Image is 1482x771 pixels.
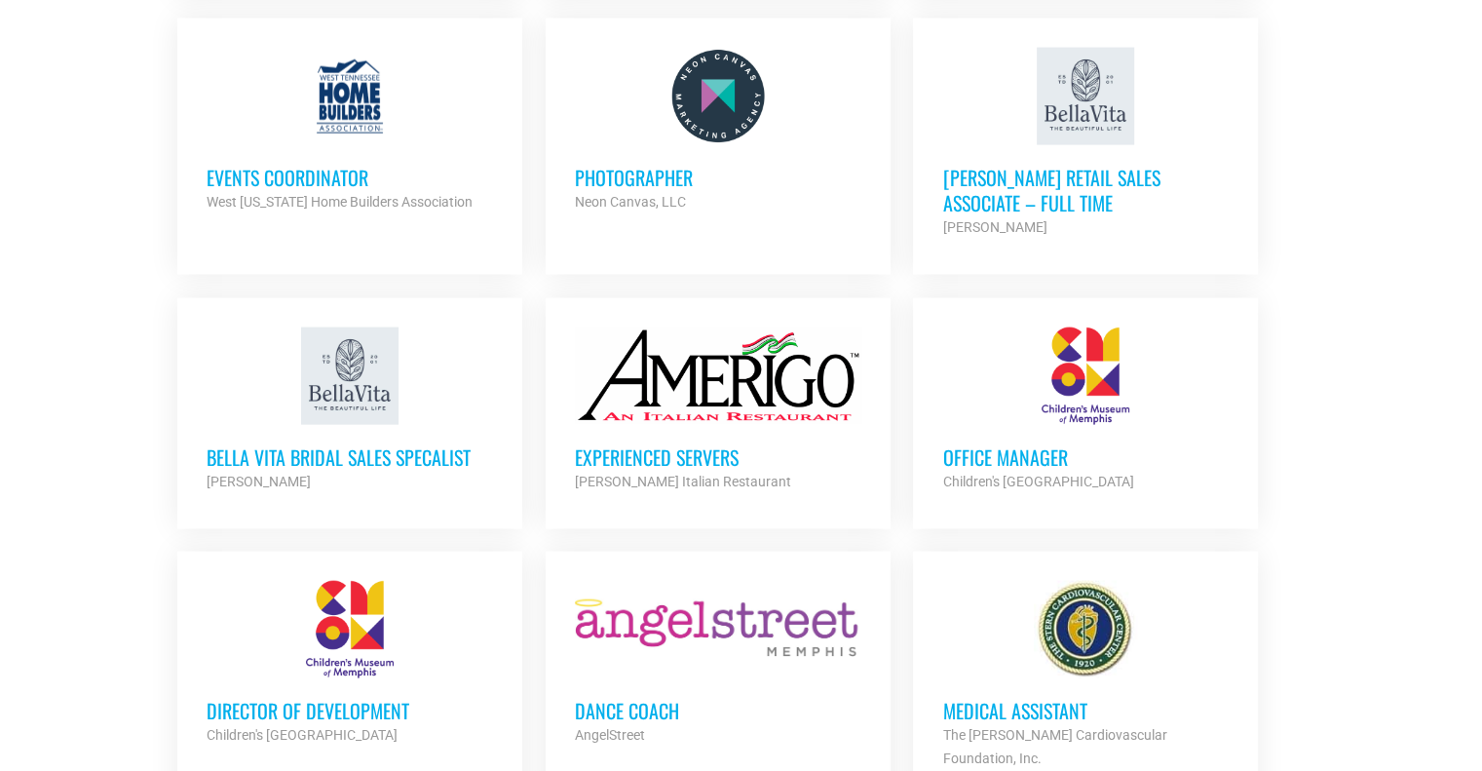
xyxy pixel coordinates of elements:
h3: Photographer [575,165,861,190]
h3: Office Manager [942,444,1229,470]
strong: [PERSON_NAME] [942,219,1046,235]
strong: [PERSON_NAME] [207,474,311,489]
h3: Dance Coach [575,698,861,723]
h3: Experienced Servers [575,444,861,470]
h3: Director of Development [207,698,493,723]
h3: Bella Vita Bridal Sales Specalist [207,444,493,470]
a: Bella Vita Bridal Sales Specalist [PERSON_NAME] [177,298,522,522]
h3: Events Coordinator [207,165,493,190]
strong: Neon Canvas, LLC [575,194,686,210]
a: Experienced Servers [PERSON_NAME] Italian Restaurant [546,298,891,522]
h3: Medical Assistant [942,698,1229,723]
strong: Children's [GEOGRAPHIC_DATA] [207,727,398,743]
strong: [PERSON_NAME] Italian Restaurant [575,474,791,489]
a: Events Coordinator West [US_STATE] Home Builders Association [177,19,522,243]
strong: The [PERSON_NAME] Cardiovascular Foundation, Inc. [942,727,1166,766]
strong: AngelStreet [575,727,645,743]
a: Office Manager Children's [GEOGRAPHIC_DATA] [913,298,1258,522]
strong: West [US_STATE] Home Builders Association [207,194,473,210]
strong: Children's [GEOGRAPHIC_DATA] [942,474,1133,489]
h3: [PERSON_NAME] Retail Sales Associate – Full Time [942,165,1229,215]
a: [PERSON_NAME] Retail Sales Associate – Full Time [PERSON_NAME] [913,19,1258,268]
a: Photographer Neon Canvas, LLC [546,19,891,243]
